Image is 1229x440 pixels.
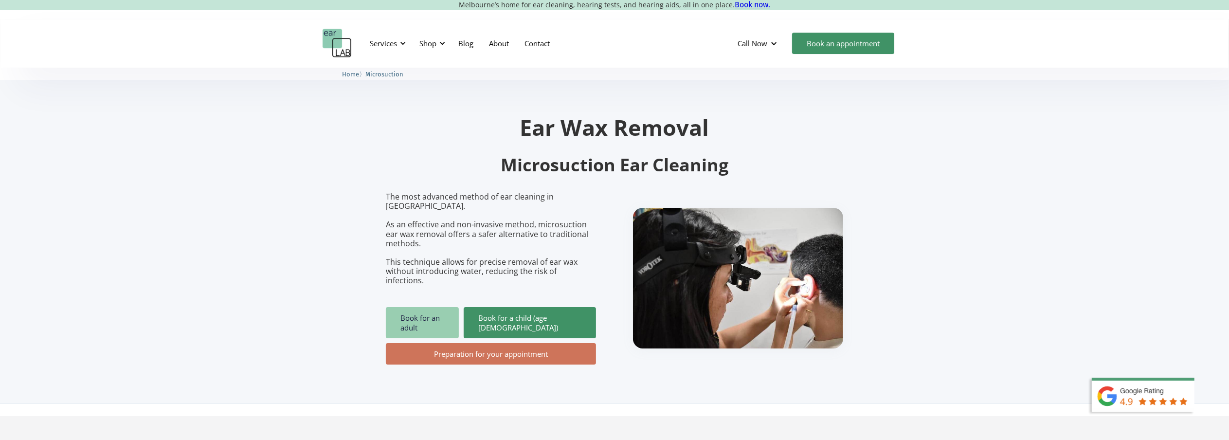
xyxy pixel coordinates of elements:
[633,208,843,348] img: boy getting ear checked.
[386,307,459,338] a: Book for an adult
[481,29,517,57] a: About
[342,69,359,78] a: Home
[386,343,596,365] a: Preparation for your appointment
[364,29,409,58] div: Services
[365,69,403,78] a: Microsuction
[386,154,843,177] h2: Microsuction Ear Cleaning
[342,71,359,78] span: Home
[792,33,894,54] a: Book an appointment
[517,29,558,57] a: Contact
[323,29,352,58] a: home
[386,116,843,138] h1: Ear Wax Removal
[451,29,481,57] a: Blog
[370,38,397,48] div: Services
[464,307,596,338] a: Book for a child (age [DEMOGRAPHIC_DATA])
[342,69,365,79] li: 〉
[730,29,787,58] div: Call Now
[738,38,767,48] div: Call Now
[386,192,596,286] p: The most advanced method of ear cleaning in [GEOGRAPHIC_DATA]. As an effective and non-invasive m...
[419,38,436,48] div: Shop
[365,71,403,78] span: Microsuction
[414,29,448,58] div: Shop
